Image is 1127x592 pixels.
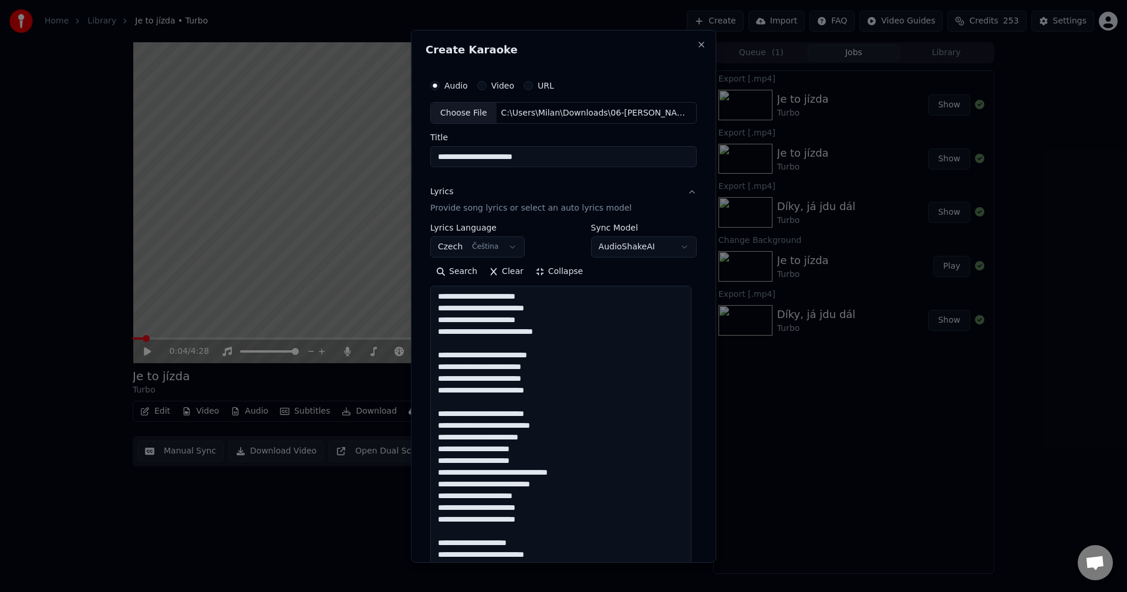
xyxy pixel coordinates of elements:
[497,107,696,119] div: C:\Users\Milan\Downloads\06-[PERSON_NAME]-_stin-mcz.mp3
[491,81,514,89] label: Video
[430,262,483,281] button: Search
[444,81,468,89] label: Audio
[591,224,697,232] label: Sync Model
[430,202,632,214] p: Provide song lyrics or select an auto lyrics model
[483,262,529,281] button: Clear
[430,224,525,232] label: Lyrics Language
[538,81,554,89] label: URL
[430,186,453,198] div: Lyrics
[430,177,697,224] button: LyricsProvide song lyrics or select an auto lyrics model
[426,44,701,55] h2: Create Karaoke
[430,133,697,141] label: Title
[431,102,497,123] div: Choose File
[529,262,589,281] button: Collapse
